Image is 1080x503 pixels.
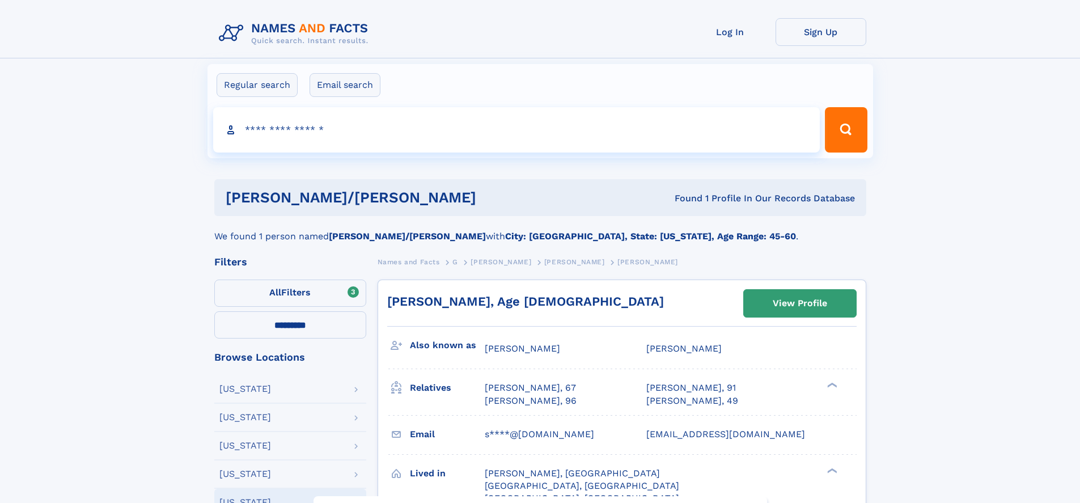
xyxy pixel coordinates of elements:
b: [PERSON_NAME]/[PERSON_NAME] [329,231,486,242]
h3: Relatives [410,378,485,398]
img: Logo Names and Facts [214,18,378,49]
a: Log In [685,18,776,46]
a: [PERSON_NAME] [471,255,531,269]
a: [PERSON_NAME] [544,255,605,269]
div: We found 1 person named with . [214,216,866,243]
b: City: [GEOGRAPHIC_DATA], State: [US_STATE], Age Range: 45-60 [505,231,796,242]
a: Names and Facts [378,255,440,269]
div: ❯ [824,467,838,474]
a: G [452,255,458,269]
div: View Profile [773,290,827,316]
a: View Profile [744,290,856,317]
a: Sign Up [776,18,866,46]
span: [PERSON_NAME] [617,258,678,266]
a: [PERSON_NAME], 49 [646,395,738,407]
div: [US_STATE] [219,470,271,479]
button: Search Button [825,107,867,153]
span: G [452,258,458,266]
h3: Lived in [410,464,485,483]
div: [US_STATE] [219,441,271,450]
h1: [PERSON_NAME]/[PERSON_NAME] [226,191,575,205]
a: [PERSON_NAME], 67 [485,382,576,394]
span: [PERSON_NAME] [485,343,560,354]
a: [PERSON_NAME], Age [DEMOGRAPHIC_DATA] [387,294,664,308]
div: Found 1 Profile In Our Records Database [575,192,855,205]
div: Filters [214,257,366,267]
div: [US_STATE] [219,413,271,422]
label: Filters [214,280,366,307]
h3: Also known as [410,336,485,355]
label: Regular search [217,73,298,97]
label: Email search [310,73,380,97]
span: [PERSON_NAME], [GEOGRAPHIC_DATA] [485,468,660,479]
span: [PERSON_NAME] [646,343,722,354]
div: Browse Locations [214,352,366,362]
span: All [269,287,281,298]
a: [PERSON_NAME], 91 [646,382,736,394]
span: [PERSON_NAME] [544,258,605,266]
div: ❯ [824,382,838,389]
input: search input [213,107,820,153]
span: [GEOGRAPHIC_DATA], [GEOGRAPHIC_DATA] [485,480,679,491]
span: [PERSON_NAME] [471,258,531,266]
a: [PERSON_NAME], 96 [485,395,577,407]
div: [US_STATE] [219,384,271,394]
h3: Email [410,425,485,444]
span: [EMAIL_ADDRESS][DOMAIN_NAME] [646,429,805,439]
